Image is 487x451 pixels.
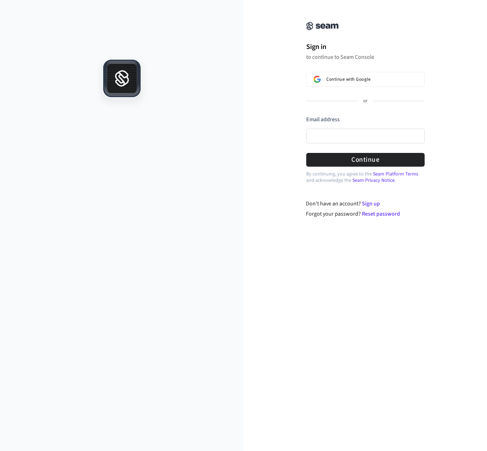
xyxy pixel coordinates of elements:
button: Sign in with GoogleContinue with Google [306,72,425,87]
h1: Sign in [306,42,425,52]
img: Sign in with Google [314,76,321,83]
p: By continuing, you agree to the and acknowledge the . [306,171,425,184]
span: Continue with Google [326,76,370,82]
a: Seam Platform Terms [373,171,418,178]
a: Sign up [362,200,380,208]
a: Seam Privacy Notice [352,177,395,184]
div: Don't have an account? [306,199,425,208]
div: Forgot your password? [306,210,425,218]
a: Reset password [362,210,400,218]
p: to continue to Seam Console [306,54,425,61]
button: Continue [306,153,425,167]
p: or [363,98,368,104]
label: Email address [306,116,340,123]
img: Seam Console [306,22,339,30]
